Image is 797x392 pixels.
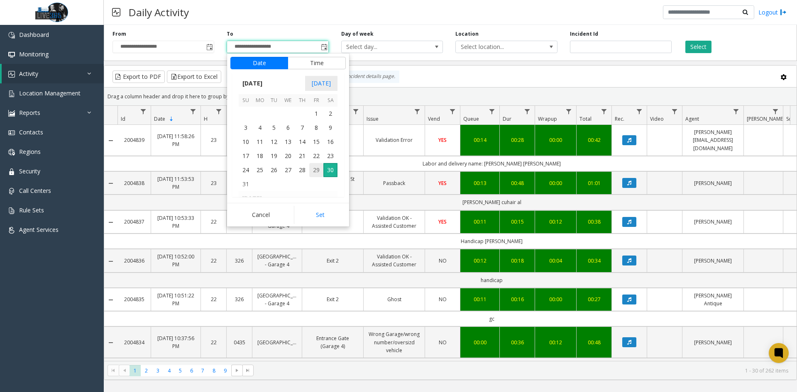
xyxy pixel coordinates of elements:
[305,76,337,91] span: [DATE]
[295,121,309,135] td: Thursday, August 7, 2025
[323,135,337,149] span: 16
[112,2,120,22] img: pageIcon
[8,110,15,117] img: 'icon'
[227,30,233,38] label: To
[430,179,455,187] a: YES
[19,70,38,78] span: Activity
[253,163,267,177] td: Monday, August 25, 2025
[8,149,15,156] img: 'icon'
[323,149,337,163] td: Saturday, August 23, 2025
[175,365,186,376] span: Page 5
[599,106,610,117] a: Total Filter Menu
[154,115,165,122] span: Date
[186,365,197,376] span: Page 6
[487,106,498,117] a: Queue Filter Menu
[206,338,221,346] a: 22
[465,295,494,303] a: 00:11
[281,94,295,107] th: We
[213,106,225,117] a: H Filter Menu
[323,135,337,149] td: Saturday, August 16, 2025
[281,149,295,163] span: 20
[323,163,337,177] td: Saturday, August 30, 2025
[540,136,571,144] a: 00:00
[505,295,530,303] div: 00:16
[669,106,680,117] a: Video Filter Menu
[19,167,40,175] span: Security
[582,295,606,303] a: 00:27
[430,295,455,303] a: NO
[234,367,240,374] span: Go to the next page
[369,136,420,144] a: Validation Error
[438,218,447,225] span: YES
[104,219,117,226] a: Collapse Details
[323,107,337,121] span: 2
[121,115,125,122] span: Id
[232,295,247,303] a: 326
[267,94,281,107] th: Tu
[685,41,711,53] button: Select
[650,115,664,122] span: Video
[540,257,571,265] a: 00:04
[164,365,175,376] span: Page 4
[242,365,254,376] span: Go to the last page
[8,71,15,78] img: 'icon'
[281,163,295,177] td: Wednesday, August 27, 2025
[138,106,149,117] a: Id Filter Menu
[430,257,455,265] a: NO
[307,295,358,303] a: Exit 2
[156,253,196,268] a: [DATE] 10:52:00 PM
[465,338,494,346] a: 00:00
[439,296,447,303] span: NO
[168,116,175,122] span: Sortable
[8,188,15,195] img: 'icon'
[369,330,420,354] a: Wrong Garage/wrong number/oversizd vehicle
[206,136,221,144] a: 23
[257,292,297,307] a: [GEOGRAPHIC_DATA] - Garage 4
[747,115,785,122] span: [PERSON_NAME]
[2,64,104,83] a: Activity
[309,107,323,121] td: Friday, August 1, 2025
[267,121,281,135] td: Tuesday, August 5, 2025
[540,295,571,303] a: 00:00
[731,106,742,117] a: Agent Filter Menu
[122,136,146,144] a: 2004839
[582,179,606,187] a: 01:01
[309,149,323,163] td: Friday, August 22, 2025
[239,94,253,107] th: Su
[465,218,494,226] div: 00:11
[232,257,247,265] a: 326
[309,121,323,135] td: Friday, August 8, 2025
[244,367,251,374] span: Go to the last page
[294,206,346,224] button: Set
[570,30,598,38] label: Incident Id
[206,295,221,303] a: 22
[253,163,267,177] span: 25
[309,149,323,163] span: 22
[540,218,571,226] a: 00:12
[319,41,328,53] span: Toggle popup
[456,41,537,53] span: Select location...
[104,339,117,346] a: Collapse Details
[197,365,208,376] span: Page 7
[104,180,117,187] a: Collapse Details
[582,257,606,265] a: 00:34
[267,163,281,177] span: 26
[267,121,281,135] span: 5
[281,163,295,177] span: 27
[582,136,606,144] a: 00:42
[104,106,797,361] div: Data table
[323,107,337,121] td: Saturday, August 2, 2025
[122,257,146,265] a: 2004836
[780,8,787,17] img: logout
[465,257,494,265] div: 00:12
[323,163,337,177] span: 30
[540,179,571,187] a: 00:00
[295,149,309,163] td: Thursday, August 21, 2025
[687,257,738,265] a: [PERSON_NAME]
[295,149,309,163] span: 21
